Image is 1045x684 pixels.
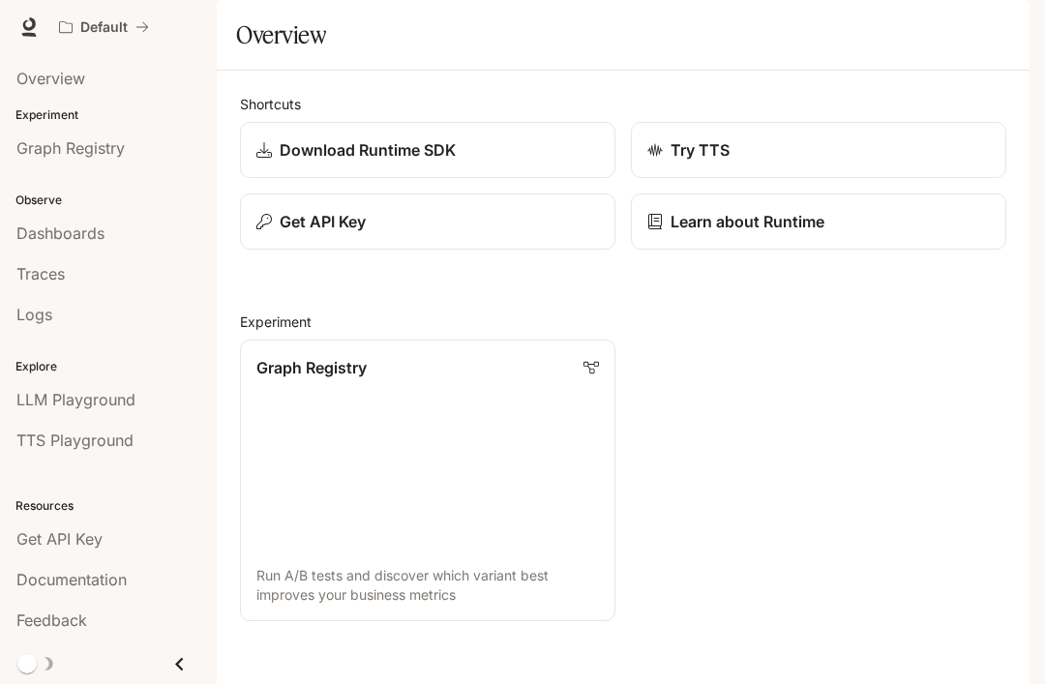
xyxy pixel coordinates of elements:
[240,122,615,178] a: Download Runtime SDK
[280,138,456,162] p: Download Runtime SDK
[631,193,1006,250] a: Learn about Runtime
[80,19,128,36] p: Default
[671,210,824,233] p: Learn about Runtime
[50,8,158,46] button: All workspaces
[240,193,615,250] button: Get API Key
[240,340,615,621] a: Graph RegistryRun A/B tests and discover which variant best improves your business metrics
[631,122,1006,178] a: Try TTS
[671,138,730,162] p: Try TTS
[240,94,1006,114] h2: Shortcuts
[236,15,326,54] h1: Overview
[256,356,367,379] p: Graph Registry
[280,210,366,233] p: Get API Key
[240,312,1006,332] h2: Experiment
[256,566,599,605] p: Run A/B tests and discover which variant best improves your business metrics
